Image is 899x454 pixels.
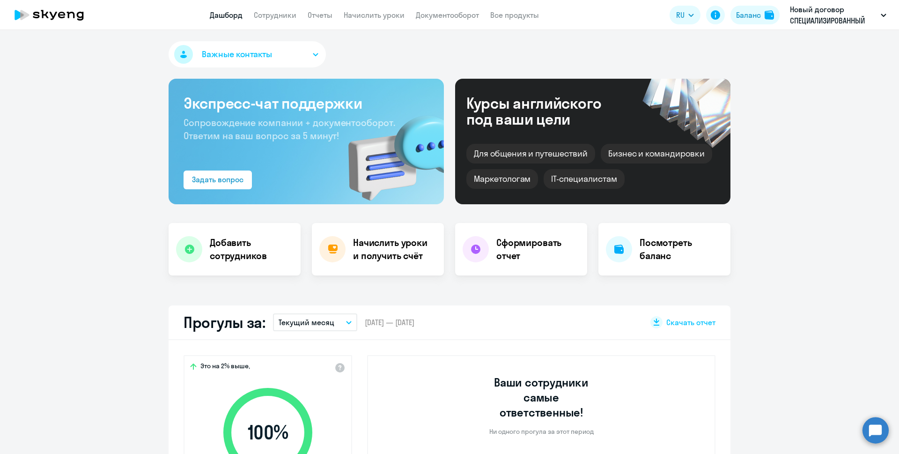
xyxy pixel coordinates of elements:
[184,171,252,189] button: Задать вопрос
[676,9,685,21] span: RU
[670,6,700,24] button: RU
[640,236,723,262] h4: Посмотреть баланс
[496,236,580,262] h4: Сформировать отчет
[344,10,405,20] a: Начислить уроки
[666,317,715,327] span: Скачать отчет
[466,95,626,127] div: Курсы английского под ваши цели
[736,9,761,21] div: Баланс
[184,94,429,112] h3: Экспресс-чат поддержки
[273,313,357,331] button: Текущий месяц
[169,41,326,67] button: Важные контакты
[466,144,595,164] div: Для общения и путешествий
[785,4,891,26] button: Новый договор СПЕЦИАЛИЗИРОВАННЫЙ ДЕПОЗИТАРИЙ ИНФИНИТУМ, СПЕЦИАЛИЗИРОВАННЫЙ ДЕПОЗИТАРИЙ ИНФИНИТУМ, АО
[416,10,479,20] a: Документооборот
[210,10,243,20] a: Дашборд
[202,48,272,60] span: Важные контакты
[466,169,538,189] div: Маркетологам
[544,169,624,189] div: IT-специалистам
[200,362,250,373] span: Это на 2% выше,
[490,10,539,20] a: Все продукты
[214,421,322,444] span: 100 %
[210,236,293,262] h4: Добавить сотрудников
[790,4,877,26] p: Новый договор СПЕЦИАЛИЗИРОВАННЫЙ ДЕПОЗИТАРИЙ ИНФИНИТУМ, СПЕЦИАЛИЗИРОВАННЫЙ ДЕПОЗИТАРИЙ ИНФИНИТУМ, АО
[481,375,602,420] h3: Ваши сотрудники самые ответственные!
[601,144,712,164] div: Бизнес и командировки
[335,99,444,204] img: bg-img
[279,317,334,328] p: Текущий месяц
[184,117,395,141] span: Сопровождение компании + документооборот. Ответим на ваш вопрос за 5 минут!
[353,236,435,262] h4: Начислить уроки и получить счёт
[192,174,243,185] div: Задать вопрос
[765,10,774,20] img: balance
[730,6,780,24] button: Балансbalance
[254,10,296,20] a: Сотрудники
[489,427,594,436] p: Ни одного прогула за этот период
[308,10,332,20] a: Отчеты
[365,317,414,327] span: [DATE] — [DATE]
[184,313,265,332] h2: Прогулы за:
